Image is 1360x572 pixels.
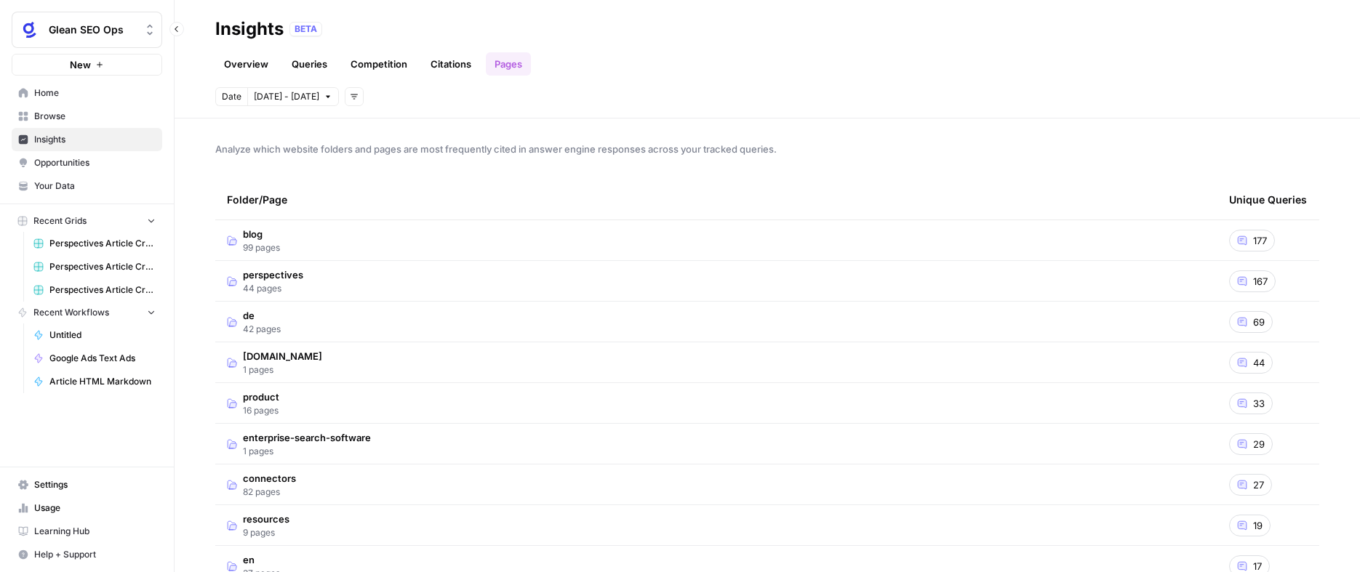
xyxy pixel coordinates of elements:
a: Queries [283,52,336,76]
span: 1 pages [243,363,322,376]
a: Learning Hub [12,520,162,543]
a: Usage [12,496,162,520]
span: 1 pages [243,445,371,458]
span: 44 pages [243,282,303,295]
a: Citations [422,52,480,76]
a: Article HTML Markdown [27,370,162,393]
a: Perspectives Article Creation (Search) [27,255,162,278]
span: Date [222,90,241,103]
button: [DATE] - [DATE] [247,87,339,106]
span: [DATE] - [DATE] [254,90,319,103]
span: Google Ads Text Ads [49,352,156,365]
a: Settings [12,473,162,496]
a: Insights [12,128,162,151]
span: Usage [34,501,156,515]
a: Browse [12,105,162,128]
span: New [70,57,91,72]
a: Untitled [27,323,162,347]
span: de [243,308,281,323]
span: resources [243,512,289,526]
span: 9 pages [243,526,289,539]
span: 177 [1253,233,1267,248]
a: Perspectives Article Creation (Assistant) [27,278,162,302]
span: Settings [34,478,156,491]
span: enterprise-search-software [243,430,371,445]
span: Perspectives Article Creation (Search) [49,260,156,273]
span: Recent Grids [33,214,87,227]
span: product [243,390,279,404]
span: Recent Workflows [33,306,109,319]
a: Competition [342,52,416,76]
span: Glean SEO Ops [49,23,137,37]
button: Recent Workflows [12,302,162,323]
span: Opportunities [34,156,156,169]
span: 29 [1253,437,1265,451]
span: blog [243,227,280,241]
a: Pages [486,52,531,76]
span: 19 [1253,518,1263,533]
a: Google Ads Text Ads [27,347,162,370]
button: Help + Support [12,543,162,566]
span: 99 pages [243,241,280,254]
span: Untitled [49,329,156,342]
span: Perspectives Article Creation (Agents) [49,237,156,250]
span: Browse [34,110,156,123]
span: Analyze which website folders and pages are most frequently cited in answer engine responses acro... [215,142,1319,156]
span: 33 [1253,396,1265,411]
span: perspectives [243,267,303,282]
div: Insights [215,17,284,41]
a: Perspectives Article Creation (Agents) [27,232,162,255]
span: Insights [34,133,156,146]
span: Article HTML Markdown [49,375,156,388]
span: 44 [1253,355,1265,370]
div: Unique Queries [1229,180,1307,219]
span: 167 [1253,274,1268,289]
span: connectors [243,471,296,486]
a: Opportunities [12,151,162,174]
button: Workspace: Glean SEO Ops [12,12,162,48]
button: Recent Grids [12,210,162,232]
div: Folder/Page [227,180,1206,219]
span: 82 pages [243,486,296,499]
span: en [243,552,280,567]
span: Perspectives Article Creation (Assistant) [49,283,156,297]
span: [DOMAIN_NAME] [243,349,322,363]
button: New [12,54,162,76]
span: 42 pages [243,323,281,336]
span: Help + Support [34,548,156,561]
a: Overview [215,52,277,76]
span: Home [34,86,156,100]
div: BETA [289,22,322,36]
span: 16 pages [243,404,279,417]
a: Home [12,81,162,105]
a: Your Data [12,174,162,198]
span: 27 [1253,478,1264,492]
span: 69 [1253,315,1265,329]
img: Glean SEO Ops Logo [17,17,43,43]
span: Your Data [34,180,156,193]
span: Learning Hub [34,525,156,538]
